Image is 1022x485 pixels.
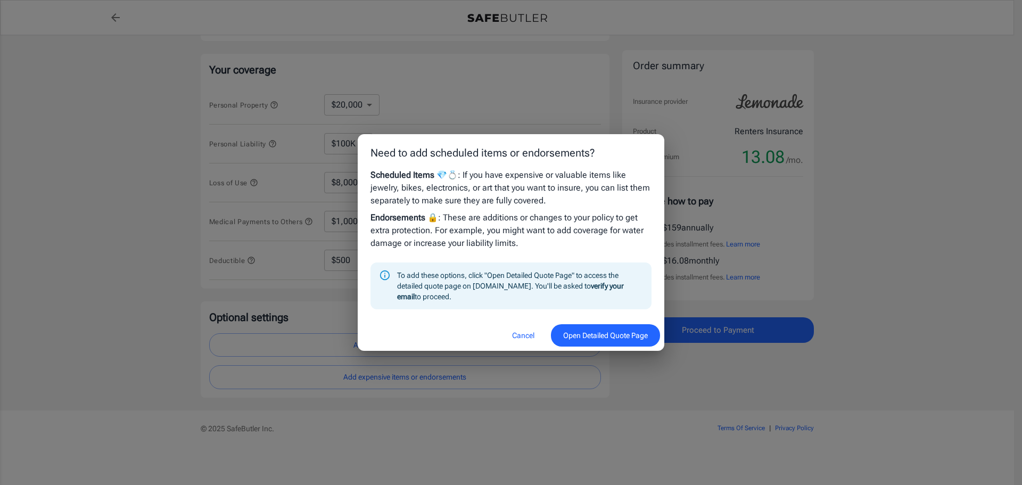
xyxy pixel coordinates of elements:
[500,324,547,347] button: Cancel
[370,170,458,180] strong: Scheduled Items 💎💍
[370,211,652,250] p: : These are additions or changes to your policy to get extra protection. For example, you might w...
[551,324,660,347] button: Open Detailed Quote Page
[370,145,652,161] p: Need to add scheduled items or endorsements?
[397,266,643,306] div: To add these options, click "Open Detailed Quote Page" to access the detailed quote page on [DOMA...
[370,169,652,207] p: : If you have expensive or valuable items like jewelry, bikes, electronics, or art that you want ...
[370,212,438,223] strong: Endorsements 🔒
[397,282,624,301] strong: verify your email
